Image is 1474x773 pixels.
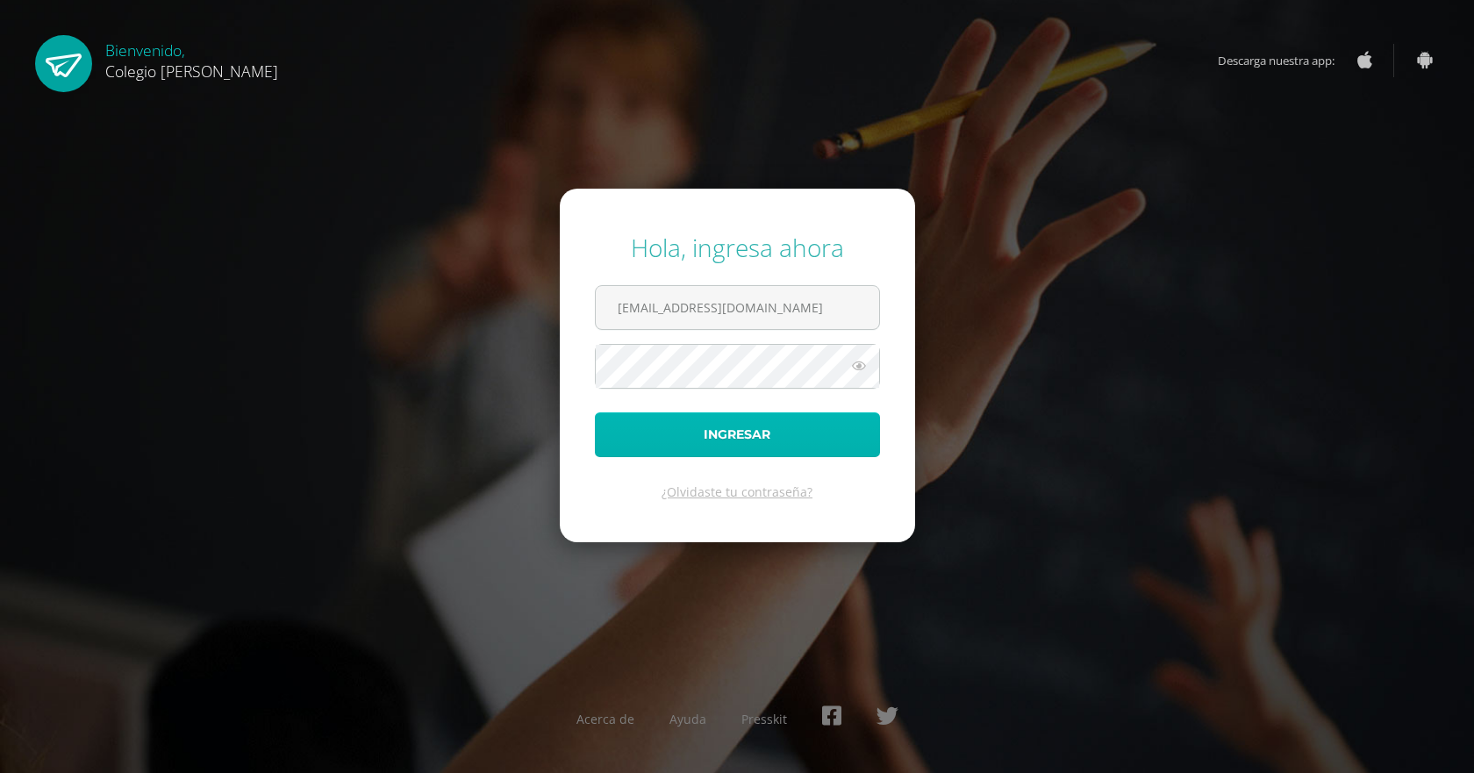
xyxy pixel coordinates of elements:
a: ¿Olvidaste tu contraseña? [662,483,812,500]
div: Bienvenido, [105,35,278,82]
span: Colegio [PERSON_NAME] [105,61,278,82]
span: Descarga nuestra app: [1218,44,1352,77]
div: Hola, ingresa ahora [595,231,880,264]
input: Correo electrónico o usuario [596,286,879,329]
a: Presskit [741,711,787,727]
button: Ingresar [595,412,880,457]
a: Acerca de [576,711,634,727]
a: Ayuda [669,711,706,727]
